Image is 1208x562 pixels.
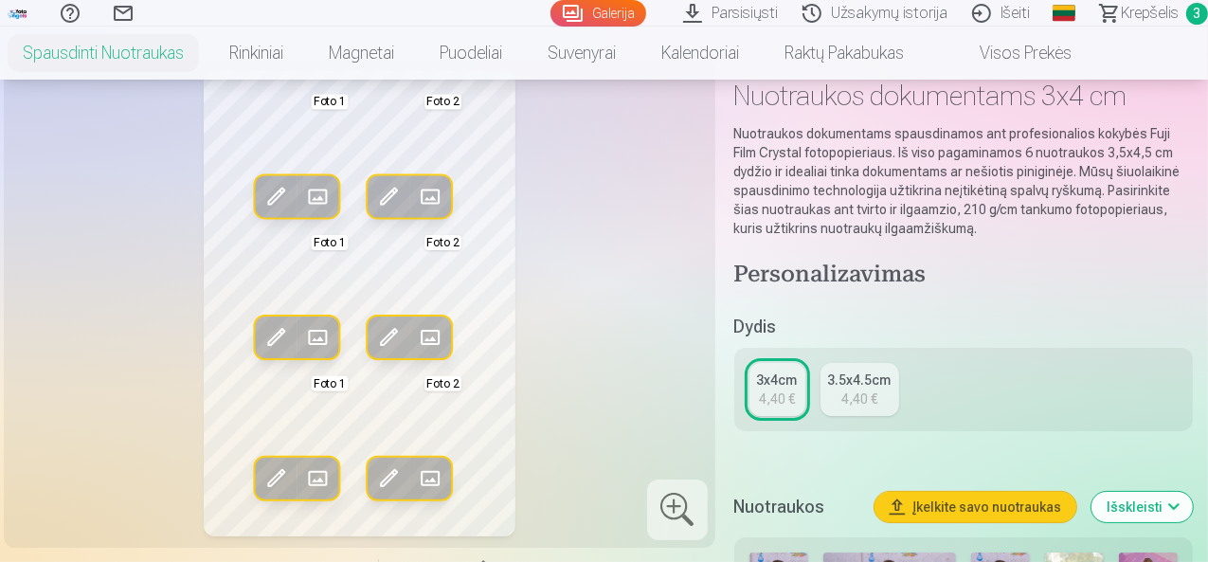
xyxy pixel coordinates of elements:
[841,390,877,408] div: 4,40 €
[8,8,28,19] img: /fa2
[639,27,762,80] a: Kalendoriai
[417,27,525,80] a: Puodeliai
[749,363,805,416] a: 3x4cm4,40 €
[820,363,899,416] a: 3.5x4.5cm4,40 €
[927,27,1094,80] a: Visos prekės
[734,124,1193,238] p: Nuotraukos dokumentams spausdinamos ant profesionalios kokybės Fuji Film Crystal fotopopieriaus. ...
[762,27,927,80] a: Raktų pakabukas
[734,494,859,520] h5: Nuotraukos
[207,27,306,80] a: Rinkiniai
[734,79,1193,113] h1: Nuotraukos dokumentams 3x4 cm
[874,492,1076,522] button: Įkelkite savo nuotraukas
[828,371,892,390] div: 3.5x4.5cm
[1091,492,1193,522] button: Išskleisti
[757,371,798,390] div: 3x4cm
[306,27,417,80] a: Magnetai
[759,390,795,408] div: 4,40 €
[1121,2,1179,25] span: Krepšelis
[734,261,1193,291] h4: Personalizavimas
[734,314,1193,340] h5: Dydis
[525,27,639,80] a: Suvenyrai
[1186,3,1208,25] span: 3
